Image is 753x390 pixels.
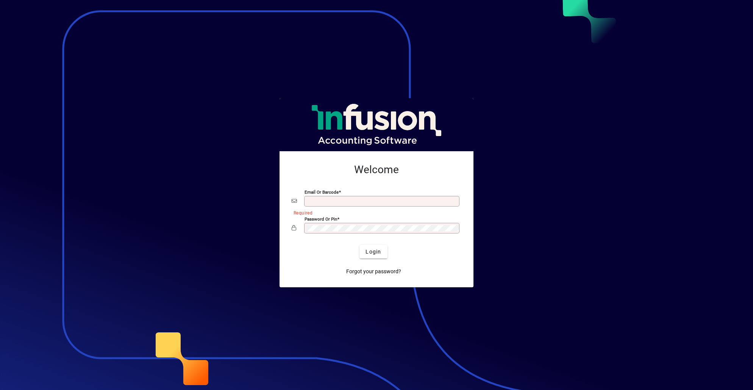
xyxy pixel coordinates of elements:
[292,163,461,176] h2: Welcome
[305,216,337,222] mat-label: Password or Pin
[346,268,401,276] span: Forgot your password?
[366,248,381,256] span: Login
[294,208,455,216] mat-error: Required
[343,265,404,278] a: Forgot your password?
[359,245,387,258] button: Login
[305,190,339,195] mat-label: Email or Barcode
